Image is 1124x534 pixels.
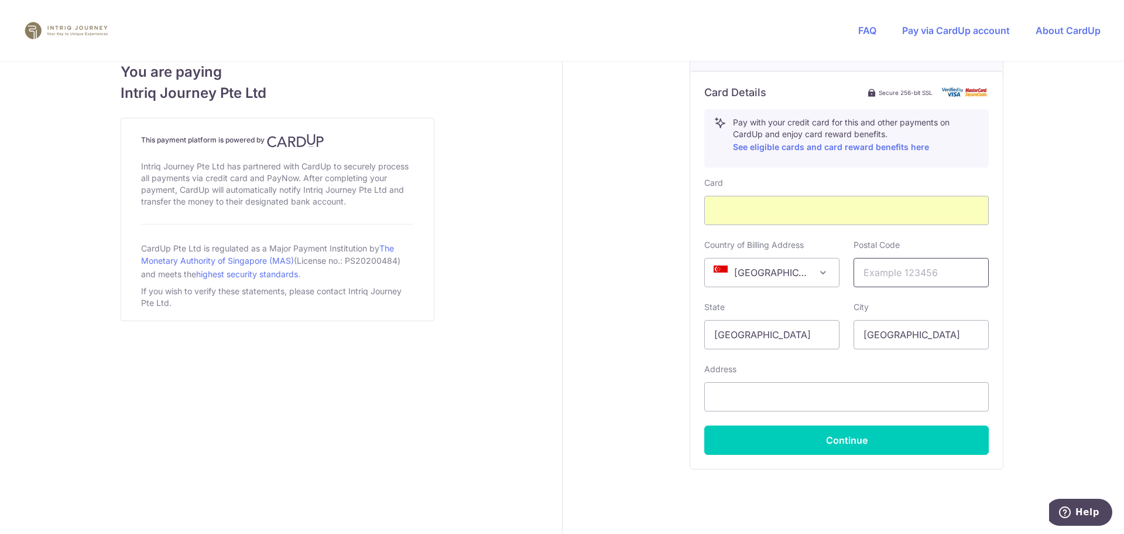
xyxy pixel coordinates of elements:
div: Intriq Journey Pte Ltd has partnered with CardUp to securely process all payments via credit card... [141,158,414,210]
label: Postal Code [854,239,900,251]
a: About CardUp [1036,25,1101,36]
span: Singapore [705,259,839,287]
a: highest security standards [196,269,298,279]
h4: This payment platform is powered by [141,134,414,148]
div: If you wish to verify these statements, please contact Intriq Journey Pte Ltd. [141,283,414,311]
img: card secure [942,87,989,97]
label: City [854,301,869,313]
iframe: Secure card payment input frame [714,203,979,217]
input: Example 123456 [854,258,989,287]
span: Singapore [704,258,839,287]
a: FAQ [858,25,876,36]
label: Address [704,363,736,375]
label: State [704,301,725,313]
a: See eligible cards and card reward benefits here [733,142,929,152]
span: Intriq Journey Pte Ltd [121,83,434,104]
button: Continue [704,426,989,455]
label: Country of Billing Address [704,239,804,251]
a: Pay via CardUp account [902,25,1010,36]
img: CardUp [267,134,324,148]
span: Secure 256-bit SSL [879,88,933,97]
h6: Card Details [704,86,766,100]
iframe: Opens a widget where you can find more information [1049,499,1112,528]
p: Pay with your credit card for this and other payments on CardUp and enjoy card reward benefits. [733,117,979,154]
label: Card [704,177,723,189]
div: CardUp Pte Ltd is regulated as a Major Payment Institution by (License no.: PS20200484) and meets... [141,239,414,283]
span: You are paying [121,62,434,83]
